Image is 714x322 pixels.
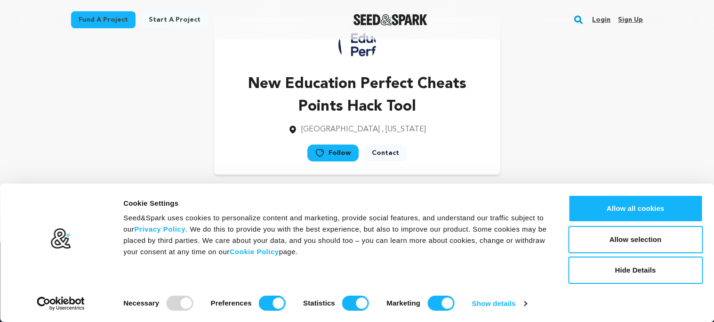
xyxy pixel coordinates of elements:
[123,299,159,307] strong: Necessary
[123,198,547,209] div: Cookie Settings
[123,212,547,258] div: Seed&Spark uses cookies to personalize content and marketing, provide social features, and unders...
[134,225,185,233] a: Privacy Policy
[141,11,208,28] a: Start a project
[568,195,703,222] button: Allow all cookies
[20,297,102,311] a: Usercentrics Cookiebot - opens in a new window
[307,145,359,161] a: Follow
[592,12,610,27] a: Login
[568,257,703,284] button: Hide Details
[382,126,426,133] span: , [US_STATE]
[301,126,380,133] span: [GEOGRAPHIC_DATA]
[353,14,427,25] a: Seed&Spark Homepage
[338,26,376,64] img: https://seedandspark-static.s3.us-east-2.amazonaws.com/images/User/001/464/584/medium/educationpe...
[211,299,252,307] strong: Preferences
[303,299,335,307] strong: Statistics
[618,12,643,27] a: Sign up
[230,248,279,256] a: Cookie Policy
[472,297,527,311] a: Show details
[353,14,427,25] img: Seed&Spark Logo Dark Mode
[229,73,485,118] p: New Education Perfect Cheats Points Hack Tool
[568,226,703,253] button: Allow selection
[386,299,420,307] strong: Marketing
[50,228,72,250] img: logo
[71,11,136,28] a: Fund a project
[364,145,407,161] a: Contact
